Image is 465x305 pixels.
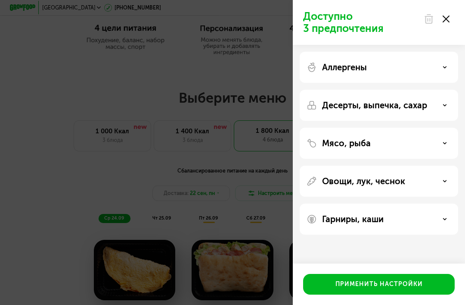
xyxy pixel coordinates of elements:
p: Гарниры, каши [322,214,384,224]
p: Мясо, рыба [322,138,371,148]
p: Доступно 3 предпочтения [303,10,418,35]
div: Применить настройки [335,280,423,289]
p: Аллергены [322,62,367,72]
button: Применить настройки [303,274,455,295]
p: Десерты, выпечка, сахар [322,100,427,110]
p: Овощи, лук, чеснок [322,176,405,186]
